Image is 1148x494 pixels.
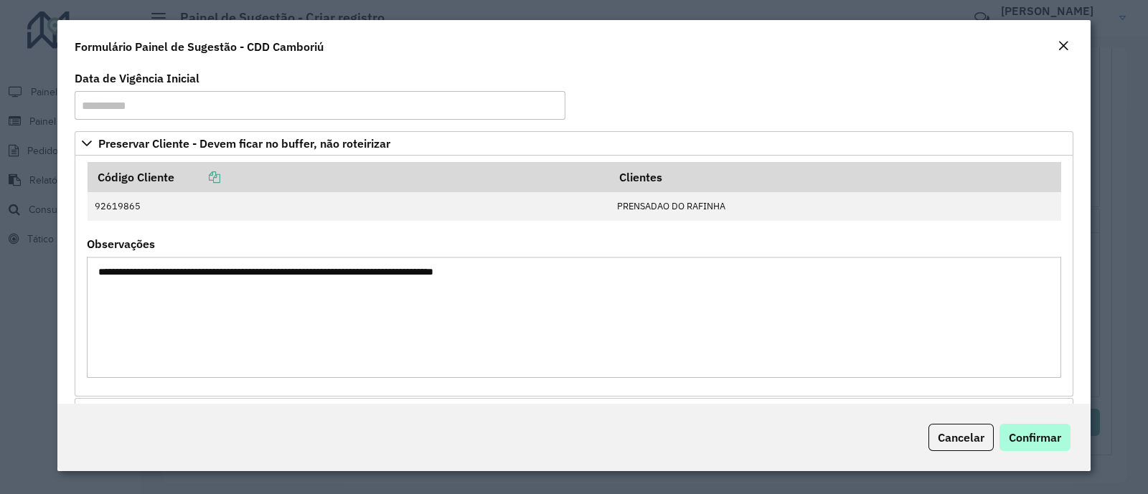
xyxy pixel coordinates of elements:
[928,424,994,451] button: Cancelar
[75,70,199,87] label: Data de Vigência Inicial
[1053,37,1073,56] button: Close
[75,131,1073,156] a: Preservar Cliente - Devem ficar no buffer, não roteirizar
[88,192,610,221] td: 92619865
[75,398,1073,422] a: Cliente para Recarga
[174,170,220,184] a: Copiar
[1058,40,1069,52] em: Fechar
[609,192,1060,221] td: PRENSADAO DO RAFINHA
[88,162,610,192] th: Código Cliente
[98,138,390,149] span: Preservar Cliente - Devem ficar no buffer, não roteirizar
[1009,430,1061,445] span: Confirmar
[87,235,155,252] label: Observações
[999,424,1071,451] button: Confirmar
[609,162,1060,192] th: Clientes
[75,156,1073,396] div: Preservar Cliente - Devem ficar no buffer, não roteirizar
[75,38,324,55] h4: Formulário Painel de Sugestão - CDD Camboriú
[938,430,984,445] span: Cancelar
